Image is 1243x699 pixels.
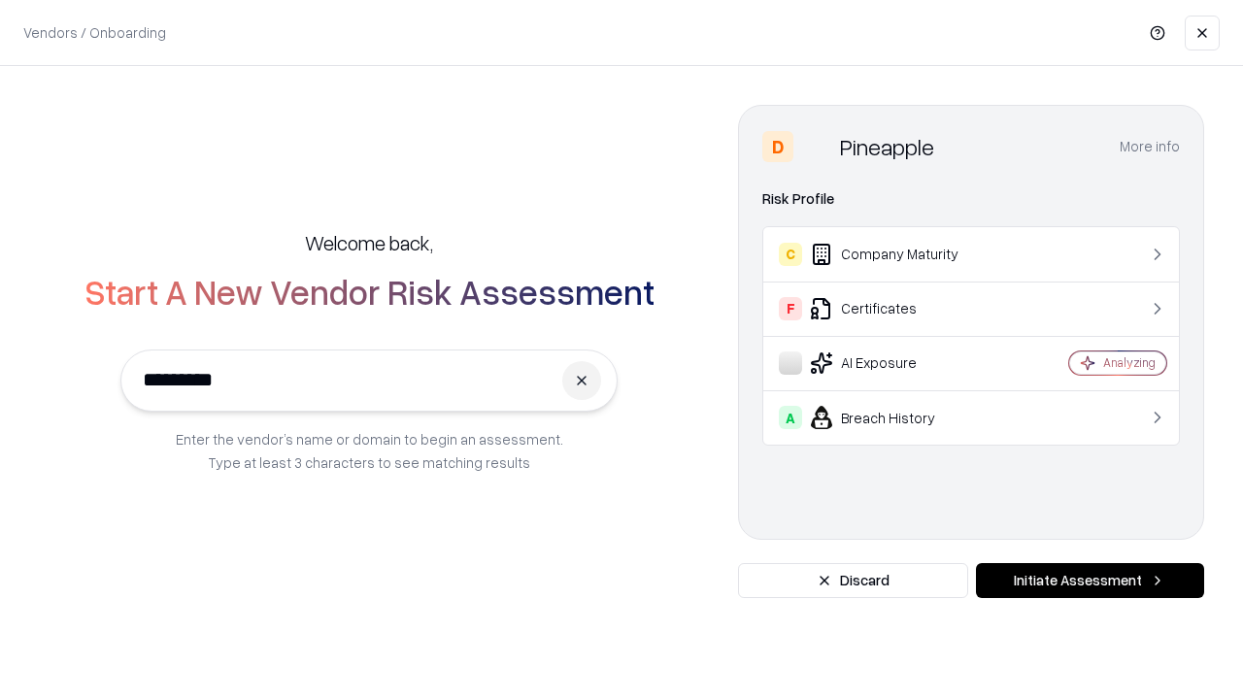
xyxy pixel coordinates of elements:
[738,563,968,598] button: Discard
[840,131,934,162] div: Pineapple
[305,229,433,256] h5: Welcome back,
[762,187,1180,211] div: Risk Profile
[779,406,1011,429] div: Breach History
[779,297,1011,320] div: Certificates
[779,351,1011,375] div: AI Exposure
[801,131,832,162] img: Pineapple
[84,272,655,311] h2: Start A New Vendor Risk Assessment
[779,406,802,429] div: A
[176,427,563,474] p: Enter the vendor’s name or domain to begin an assessment. Type at least 3 characters to see match...
[779,243,1011,266] div: Company Maturity
[762,131,793,162] div: D
[23,22,166,43] p: Vendors / Onboarding
[779,297,802,320] div: F
[1120,129,1180,164] button: More info
[1103,354,1156,371] div: Analyzing
[779,243,802,266] div: C
[976,563,1204,598] button: Initiate Assessment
